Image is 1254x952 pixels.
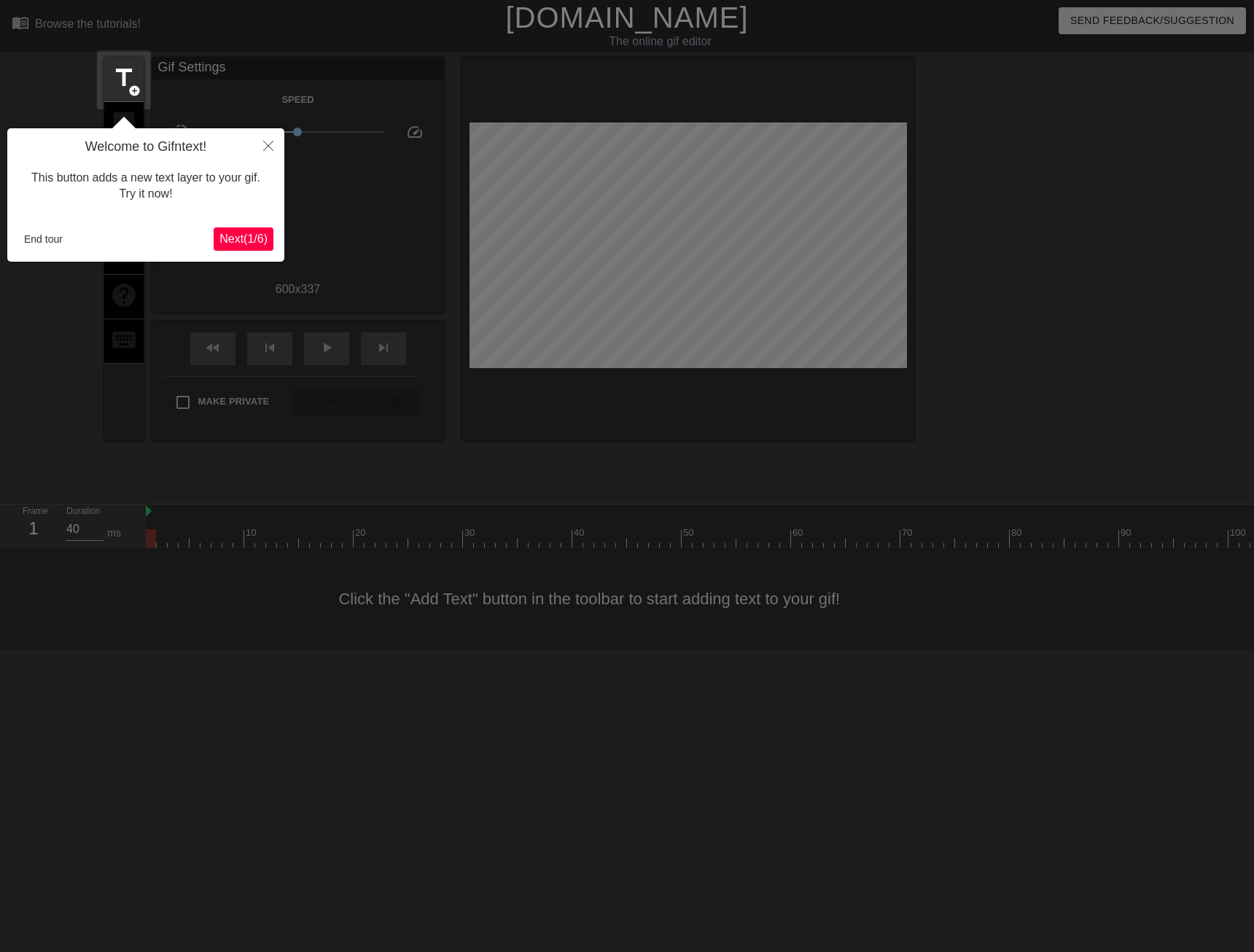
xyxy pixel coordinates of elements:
[18,228,69,250] button: End tour
[219,233,268,245] span: Next ( 1 / 6 )
[214,227,273,251] button: Next
[18,155,273,217] div: This button adds a new text layer to your gif. Try it now!
[18,139,273,155] h4: Welcome to Gifntext!
[252,128,284,162] button: Close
